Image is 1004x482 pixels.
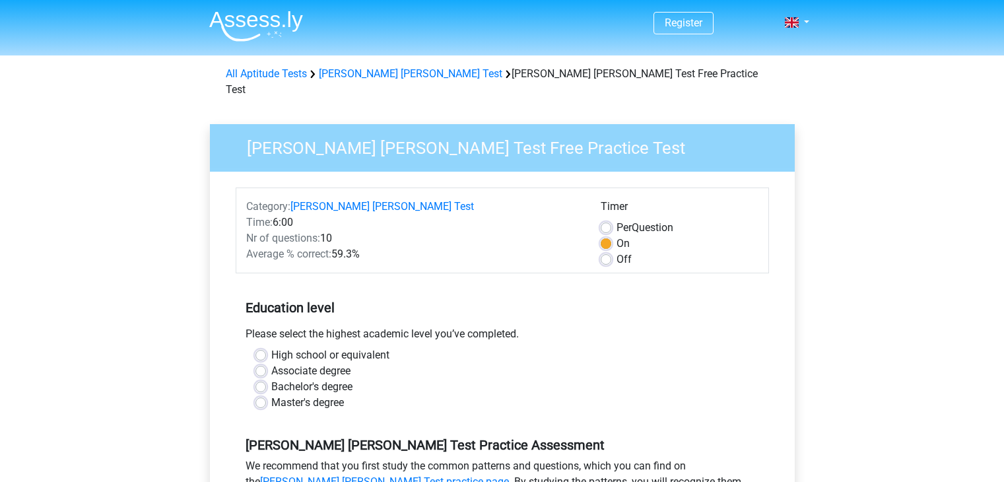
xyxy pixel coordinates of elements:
label: On [617,236,630,252]
span: Average % correct: [246,248,331,260]
a: Register [665,17,702,29]
div: 10 [236,230,591,246]
div: Timer [601,199,758,220]
label: Bachelor's degree [271,379,352,395]
label: Off [617,252,632,267]
label: Associate degree [271,363,351,379]
label: Question [617,220,673,236]
span: Nr of questions: [246,232,320,244]
a: [PERSON_NAME] [PERSON_NAME] Test [319,67,502,80]
span: Time: [246,216,273,228]
label: High school or equivalent [271,347,389,363]
a: [PERSON_NAME] [PERSON_NAME] Test [290,200,474,213]
h5: Education level [246,294,759,321]
div: 59.3% [236,246,591,262]
div: Please select the highest academic level you’ve completed. [236,326,769,347]
img: Assessly [209,11,303,42]
span: Per [617,221,632,234]
div: 6:00 [236,215,591,230]
div: [PERSON_NAME] [PERSON_NAME] Test Free Practice Test [220,66,784,98]
label: Master's degree [271,395,344,411]
a: All Aptitude Tests [226,67,307,80]
span: Category: [246,200,290,213]
h3: [PERSON_NAME] [PERSON_NAME] Test Free Practice Test [231,133,785,158]
h5: [PERSON_NAME] [PERSON_NAME] Test Practice Assessment [246,437,759,453]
